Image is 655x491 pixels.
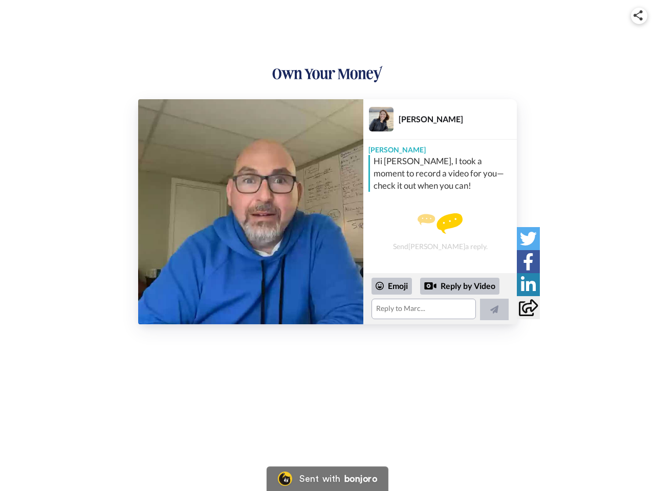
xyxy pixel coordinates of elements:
[372,278,412,294] div: Emoji
[363,140,517,155] div: [PERSON_NAME]
[374,155,514,192] div: Hi [PERSON_NAME], I took a moment to record a video for you—check it out when you can!
[399,114,516,124] div: [PERSON_NAME]
[138,99,363,324] img: a786ef00-6484-438d-bc45-9e0caa8ed301-thumb.jpg
[271,64,384,84] img: logo
[634,10,643,20] img: ic_share.svg
[418,213,463,234] img: message.svg
[369,107,394,131] img: Profile Image
[424,280,436,292] div: Reply by Video
[363,196,517,268] div: Send [PERSON_NAME] a reply.
[420,278,499,295] div: Reply by Video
